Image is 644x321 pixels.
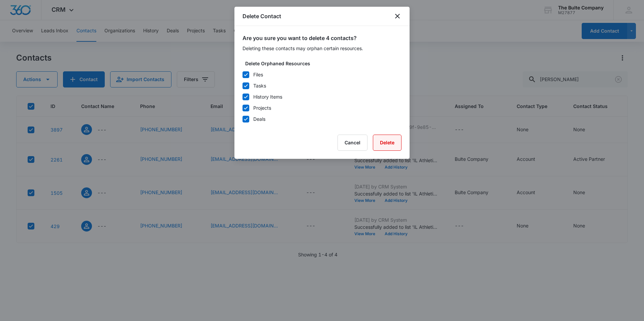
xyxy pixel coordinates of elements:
button: Cancel [337,135,367,151]
h2: Are you sure you want to delete 4 contacts? [243,34,401,42]
p: Deleting these contacts may orphan certain resources. [243,45,401,52]
button: Delete [373,135,401,151]
div: Projects [253,104,271,111]
button: close [393,12,401,20]
h1: Delete Contact [243,12,281,20]
div: Deals [253,115,265,122]
div: Files [253,71,263,78]
div: History Items [253,93,282,100]
div: Tasks [253,82,266,89]
label: Delete Orphaned Resources [245,60,404,67]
